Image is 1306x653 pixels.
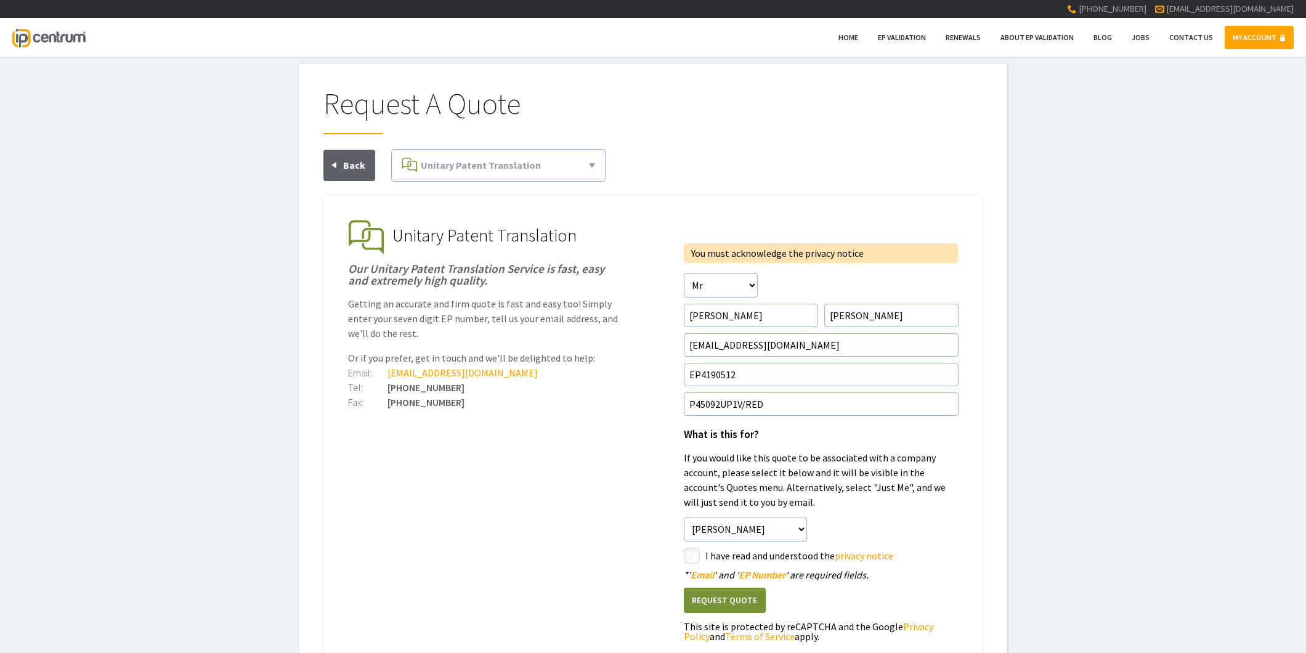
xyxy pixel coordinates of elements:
[348,351,623,365] p: Or if you prefer, get in touch and we'll be delighted to help:
[684,570,959,580] div: ' ' and ' ' are required fields.
[739,569,785,581] span: EP Number
[1225,26,1294,49] a: MY ACCOUNT
[1079,3,1146,14] span: [PHONE_NUMBER]
[684,450,959,509] p: If you would like this quote to be associated with a company account, please select it below and ...
[397,155,600,176] a: Unitary Patent Translation
[323,89,983,134] h1: Request A Quote
[684,588,766,613] button: Request Quote
[1132,33,1150,42] span: Jobs
[684,304,818,327] input: First Name
[684,620,933,643] a: Privacy Policy
[992,26,1082,49] a: About EP Validation
[824,304,959,327] input: Surname
[684,622,959,641] div: This site is protected by reCAPTCHA and the Google and apply.
[878,33,926,42] span: EP Validation
[348,263,623,286] h1: Our Unitary Patent Translation Service is fast, easy and extremely high quality.
[946,33,981,42] span: Renewals
[725,630,795,643] a: Terms of Service
[938,26,989,49] a: Renewals
[684,392,959,416] input: Your Reference
[387,367,538,379] a: [EMAIL_ADDRESS][DOMAIN_NAME]
[870,26,934,49] a: EP Validation
[1000,33,1074,42] span: About EP Validation
[684,333,959,357] input: Email
[1161,26,1221,49] a: Contact Us
[691,569,714,581] span: Email
[705,548,959,564] label: I have read and understood the
[830,26,866,49] a: Home
[684,363,959,386] input: EP Number
[1124,26,1158,49] a: Jobs
[1085,26,1120,49] a: Blog
[348,296,623,341] p: Getting an accurate and firm quote is fast and easy too! Simply enter your seven digit EP number,...
[684,429,959,440] h1: What is this for?
[838,33,858,42] span: Home
[392,224,577,246] span: Unitary Patent Translation
[1169,33,1213,42] span: Contact Us
[835,550,893,562] a: privacy notice
[323,150,375,181] a: Back
[1093,33,1112,42] span: Blog
[348,368,387,378] div: Email:
[348,383,387,392] div: Tel:
[12,18,85,57] a: IP Centrum
[1166,3,1294,14] a: [EMAIL_ADDRESS][DOMAIN_NAME]
[684,548,700,564] label: styled-checkbox
[348,397,623,407] div: [PHONE_NUMBER]
[421,159,541,171] span: Unitary Patent Translation
[686,246,956,261] div: You must acknowledge the privacy notice
[348,383,623,392] div: [PHONE_NUMBER]
[343,159,365,171] span: Back
[348,397,387,407] div: Fax:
